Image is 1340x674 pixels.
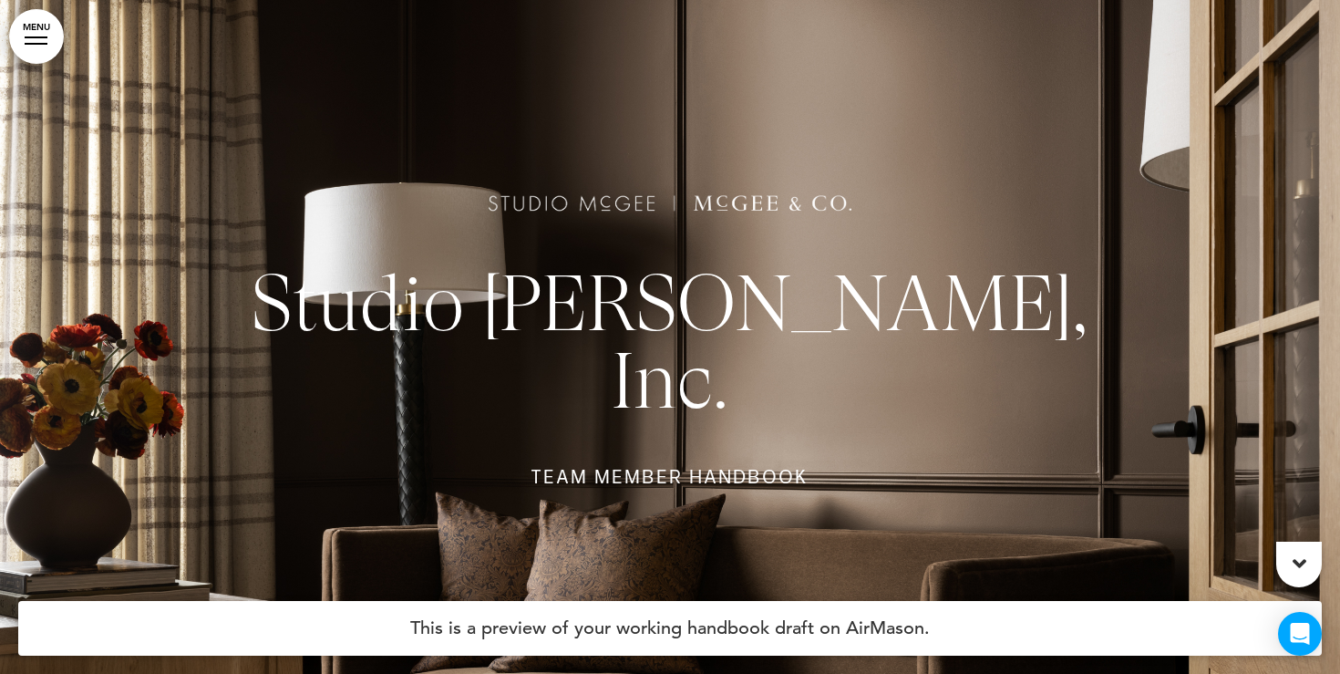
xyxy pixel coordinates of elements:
[489,195,851,211] img: 1684325117258.png
[18,601,1322,656] h4: This is a preview of your working handbook draft on AirMason.
[1278,612,1322,656] div: Open Intercom Messenger
[9,9,64,64] a: MENU
[252,262,1089,426] span: Studio [PERSON_NAME], Inc.
[531,465,809,487] span: TEAM MEMBER Handbook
